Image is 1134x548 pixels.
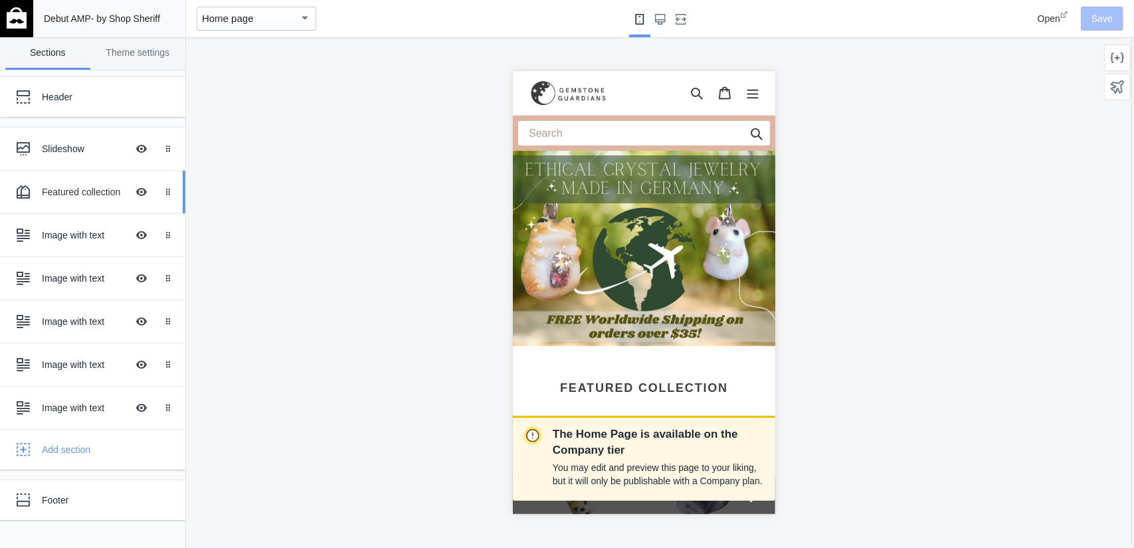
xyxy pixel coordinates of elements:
[91,13,160,24] span: - by Shop Sheriff
[127,264,156,293] button: Hide
[127,177,156,207] button: Hide
[553,426,765,458] p: The Home Page is available on the Company tier
[42,272,127,285] div: Image with text
[42,142,127,155] div: Slideshow
[42,90,156,104] div: Header
[1038,13,1060,24] span: Open
[15,5,170,39] a: image
[127,350,156,379] button: Hide
[5,37,90,70] a: Sections
[42,443,175,456] div: Add section
[15,415,231,433] span: Go to full site
[47,310,215,323] a: View all products in the Featured collection
[127,221,156,250] button: Hide
[7,7,27,29] img: main-logo_60x60_white.png
[42,358,127,371] div: Image with text
[44,13,91,24] span: Debut AMP
[226,9,254,35] button: Menu
[96,37,181,70] a: Theme settings
[42,494,156,507] div: Footer
[553,461,765,488] p: You may edit and preview this page to your liking, but it will only be publishable with a Company...
[5,50,257,74] input: Search
[42,228,127,242] div: Image with text
[127,393,156,422] button: Hide
[42,185,127,199] div: Featured collection
[202,13,254,24] mat-select-trigger: Home page
[15,5,98,39] img: image
[127,134,156,163] button: Hide
[42,401,127,414] div: Image with text
[127,307,156,336] button: Hide
[42,315,127,328] div: Image with text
